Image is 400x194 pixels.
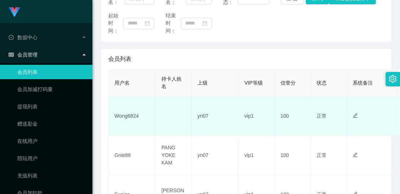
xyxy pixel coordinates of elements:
[161,76,182,89] span: 持卡人姓名
[9,7,20,17] img: logo.9652507e.png
[108,55,131,63] span: 会员列表
[9,52,38,58] span: 会员管理
[17,82,87,96] a: 会员加减打码量
[17,151,87,166] a: 陪玩用户
[156,136,192,175] td: PANG YOKE KAM
[197,80,208,86] span: 上级
[109,136,156,175] td: Gnie88
[275,136,311,175] td: 100
[166,12,181,35] span: 结束时间：
[239,136,275,175] td: vip1
[202,21,207,26] i: 图标: calendar
[192,96,239,136] td: yn07
[192,136,239,175] td: yn07
[317,80,327,86] span: 状态
[17,99,87,114] a: 提现列表
[17,65,87,79] a: 会员列表
[317,113,327,119] span: 正常
[353,80,373,86] span: 系统备注
[281,80,296,86] span: 信誉分
[244,80,263,86] span: VIP等级
[353,152,358,157] i: 图标: edit
[239,96,275,136] td: vip1
[145,21,150,26] i: 图标: calendar
[275,96,311,136] td: 100
[353,113,358,118] i: 图标: edit
[389,75,397,83] i: 图标: setting
[109,96,156,136] td: Wong6824
[17,134,87,148] a: 在线用户
[9,35,14,40] i: 图标: check-circle-o
[9,52,14,57] i: 图标: table
[17,168,87,183] a: 充值列表
[114,80,130,86] span: 用户名
[108,12,123,35] span: 起始时间：
[9,35,38,40] span: 数据中心
[17,117,87,131] a: 赠送彩金
[317,152,327,158] span: 正常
